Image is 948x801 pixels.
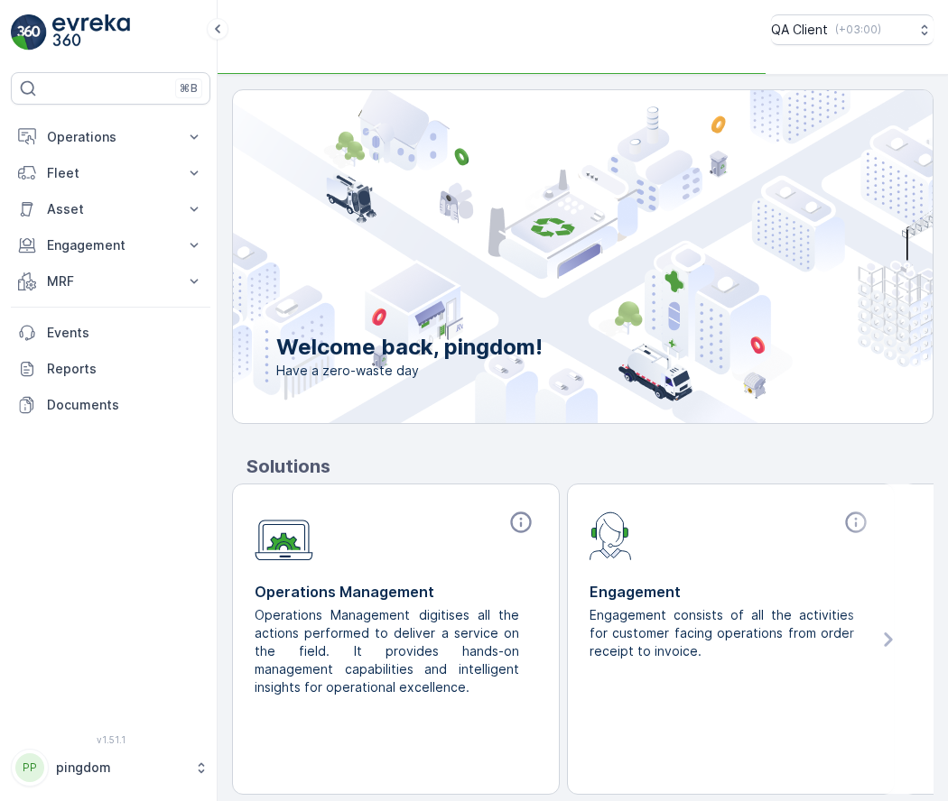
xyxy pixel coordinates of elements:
img: city illustration [152,90,933,423]
p: MRF [47,272,174,290]
p: Asset [47,200,174,218]
div: PP [15,753,44,782]
span: Have a zero-waste day [276,362,543,380]
button: MRF [11,263,210,299]
img: module-icon [255,510,313,561]
button: Operations [11,119,210,155]
a: Events [11,315,210,351]
p: Operations [47,128,174,146]
p: Events [47,324,203,342]
button: QA Client(+03:00) [771,14,934,45]
p: Welcome back, pingdom! [276,333,543,362]
p: Documents [47,396,203,414]
button: Asset [11,191,210,227]
p: ⌘B [180,81,198,96]
p: ( +03:00 ) [835,23,881,37]
p: pingdom [56,759,185,777]
img: logo_light-DOdMpM7g.png [52,14,130,51]
button: Fleet [11,155,210,191]
button: PPpingdom [11,749,210,787]
p: Solutions [246,453,934,480]
a: Reports [11,351,210,387]
p: Operations Management [255,581,537,603]
p: Engagement [47,236,174,254]
span: v 1.51.1 [11,734,210,745]
a: Documents [11,387,210,423]
p: Engagement [590,581,872,603]
p: Reports [47,360,203,378]
img: module-icon [590,510,632,560]
p: Engagement consists of all the activities for customer facing operations from order receipt to in... [590,606,858,660]
p: Fleet [47,164,174,182]
img: logo [11,14,47,51]
p: QA Client [771,21,828,39]
p: Operations Management digitises all the actions performed to deliver a service on the field. It p... [255,606,523,696]
button: Engagement [11,227,210,263]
